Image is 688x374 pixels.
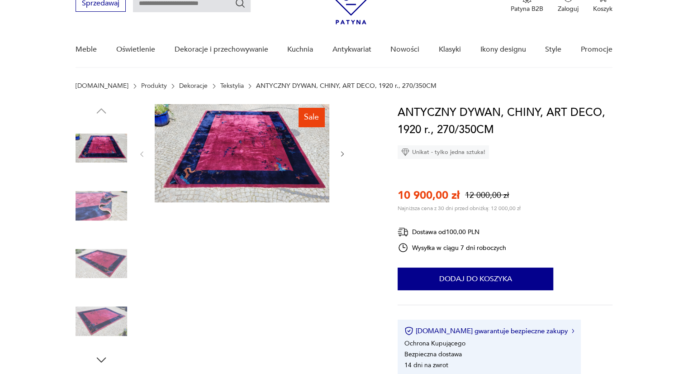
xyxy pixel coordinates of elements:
div: Wysyłka w ciągu 7 dni roboczych [398,242,506,253]
li: Bezpieczna dostawa [404,350,462,359]
a: Ikony designu [480,32,526,67]
a: Kuchnia [287,32,313,67]
div: Unikat - tylko jedna sztuka! [398,145,489,159]
a: Antykwariat [332,32,371,67]
img: Zdjęcie produktu ANTYCZNY DYWAN, CHINY, ART DECO, 1920 r., 270/350CM [76,122,127,174]
p: Zaloguj [558,5,579,13]
p: ANTYCZNY DYWAN, CHINY, ART DECO, 1920 r., 270/350CM [256,82,437,90]
p: Koszyk [593,5,612,13]
a: Nowości [390,32,419,67]
p: 10 900,00 zł [398,188,460,203]
a: Dekoracje [179,82,208,90]
button: [DOMAIN_NAME] gwarantuje bezpieczne zakupy [404,326,574,336]
p: 12 000,00 zł [465,190,509,201]
img: Ikona certyfikatu [404,326,413,336]
a: Klasyki [439,32,461,67]
img: Zdjęcie produktu ANTYCZNY DYWAN, CHINY, ART DECO, 1920 r., 270/350CM [76,238,127,289]
a: Promocje [581,32,612,67]
button: Dodaj do koszyka [398,268,553,290]
img: Zdjęcie produktu ANTYCZNY DYWAN, CHINY, ART DECO, 1920 r., 270/350CM [76,296,127,347]
img: Ikona diamentu [401,148,409,156]
a: Tekstylia [220,82,244,90]
a: Sprzedawaj [76,1,126,7]
li: 14 dni na zwrot [404,361,448,369]
a: Meble [76,32,97,67]
img: Ikona dostawy [398,226,408,238]
img: Zdjęcie produktu ANTYCZNY DYWAN, CHINY, ART DECO, 1920 r., 270/350CM [76,180,127,232]
li: Ochrona Kupującego [404,339,465,348]
div: Sale [299,108,324,127]
p: Najniższa cena z 30 dni przed obniżką: 12 000,00 zł [398,205,521,212]
img: Zdjęcie produktu ANTYCZNY DYWAN, CHINY, ART DECO, 1920 r., 270/350CM [155,104,329,202]
img: Ikona strzałki w prawo [572,329,574,333]
p: Patyna B2B [511,5,543,13]
a: Oświetlenie [116,32,155,67]
a: Style [545,32,561,67]
a: Dekoracje i przechowywanie [174,32,268,67]
a: [DOMAIN_NAME] [76,82,128,90]
div: Dostawa od 100,00 PLN [398,226,506,238]
h1: ANTYCZNY DYWAN, CHINY, ART DECO, 1920 r., 270/350CM [398,104,612,139]
a: Produkty [141,82,167,90]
